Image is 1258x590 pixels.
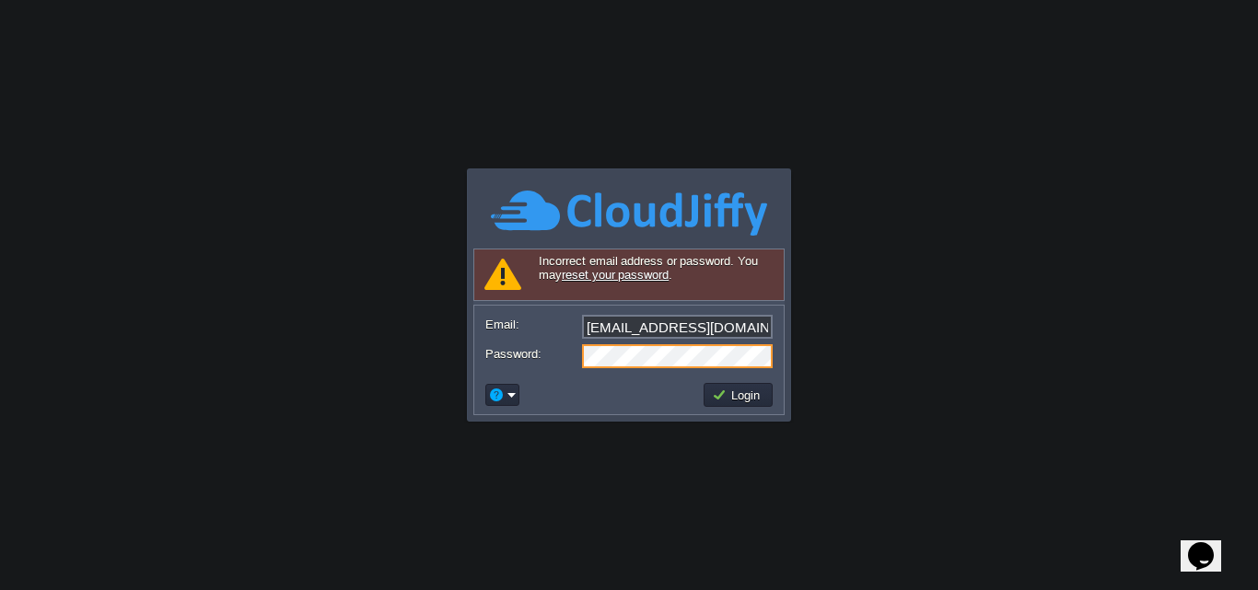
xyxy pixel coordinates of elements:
div: Incorrect email address or password. You may . [473,249,785,301]
label: Email: [485,315,580,334]
img: CloudJiffy [491,188,767,238]
iframe: chat widget [1181,516,1240,572]
label: Password: [485,344,580,364]
a: reset your password [562,268,669,282]
button: Login [712,387,765,403]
